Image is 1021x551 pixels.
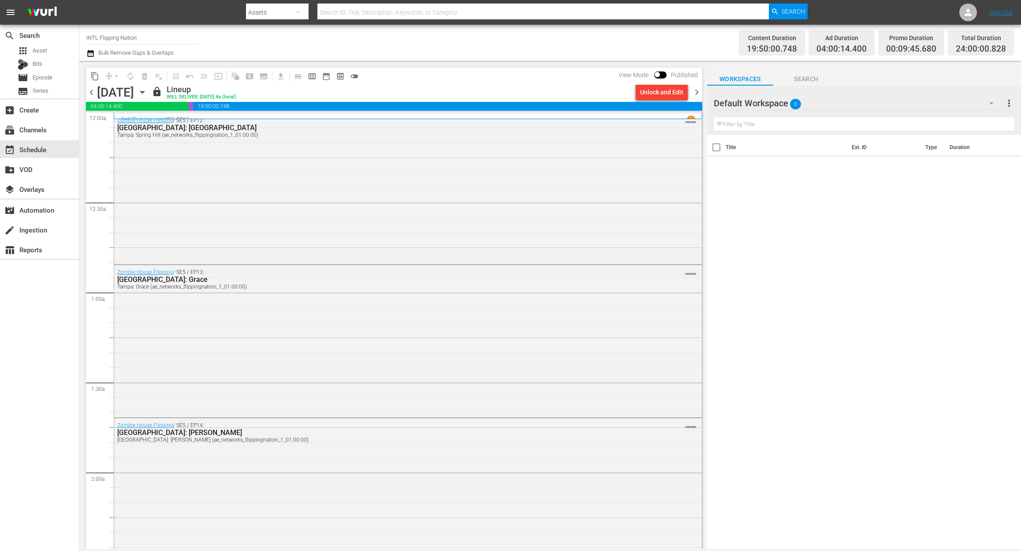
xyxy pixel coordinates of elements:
[225,67,242,85] span: Refresh All Search Blocks
[257,69,271,83] span: Create Series Block
[308,72,317,81] span: calendar_view_week_outlined
[117,269,173,275] a: Zombie House Flipping
[90,72,99,81] span: content_copy
[773,74,839,85] span: Search
[782,4,805,19] span: Search
[18,72,28,83] span: Episode
[117,124,650,132] div: [GEOGRAPHIC_DATA]: [GEOGRAPHIC_DATA]
[4,165,15,175] span: VOD
[193,102,702,111] span: 19:50:00.748
[319,69,333,83] span: Month Calendar View
[117,284,650,290] div: Tampa: Grace (ae_networks_flippingnation_1_01:00:00)
[816,32,867,44] div: Ad Duration
[4,145,15,155] span: Schedule
[163,116,165,123] p: /
[117,275,650,284] div: [GEOGRAPHIC_DATA]: Grace
[117,437,650,443] div: [GEOGRAPHIC_DATA]: [PERSON_NAME] (ae_networks_flippingnation_1_01:00:00)
[167,94,236,100] div: WILL DELIVER: [DATE] 4a (local)
[33,60,42,68] span: Bits
[138,69,152,83] span: Select an event to delete
[691,87,702,98] span: chevron_right
[165,116,177,123] p: SE1 /
[117,269,650,290] div: / SE5 / EP13:
[166,67,183,85] span: Customize Events
[86,87,97,98] span: chevron_left
[944,135,997,160] th: Duration
[117,422,173,428] a: Zombie House Flipping
[347,69,361,83] span: 24 hours Lineup View is OFF
[4,30,15,41] span: Search
[689,116,693,123] p: 1
[33,86,48,95] span: Series
[21,2,63,23] img: ans4CAIJ8jUAAAAAAAAAAAAAAAAAAAAAAAAgQb4GAAAAAAAAAAAAAAAAAAAAAAAAJMjXAAAAAAAAAAAAAAAAAAAAAAAAgAT5G...
[614,71,654,79] span: View Mode:
[956,32,1006,44] div: Total Duration
[1004,98,1014,109] span: more_vert
[4,205,15,216] span: Automation
[747,32,797,44] div: Content Duration
[886,32,936,44] div: Promo Duration
[97,85,134,100] div: [DATE]
[189,102,193,111] span: 00:09:45.680
[685,268,697,275] span: VARIANT
[86,102,189,111] span: 04:00:14.400
[117,117,173,124] a: Zombie House Flipping
[350,72,359,81] span: toggle_off
[790,95,801,113] span: 0
[4,245,15,255] span: Reports
[846,135,920,160] th: Ext. ID
[956,44,1006,54] span: 24:00:00.828
[640,84,683,100] div: Unlock and Edit
[123,69,138,83] span: Loop Content
[636,84,688,100] button: Unlock and Edit
[4,184,15,195] span: Overlays
[97,49,174,56] span: Bulk Remove Gaps & Overlaps
[685,421,697,428] span: VARIANT
[211,69,225,83] span: Update Metadata from Key Asset
[271,67,288,85] span: Download as CSV
[18,59,28,70] div: Bits
[152,69,166,83] span: Clear Lineup
[886,44,936,54] span: 00:09:45.680
[33,46,47,55] span: Asset
[117,422,650,443] div: / SE5 / EP14:
[183,69,197,83] span: Revert to Primary Episode
[747,44,797,54] span: 19:50:00.748
[333,69,347,83] span: View Backup
[816,44,867,54] span: 04:00:14.400
[4,225,15,236] span: Ingestion
[714,91,1002,116] div: Default Workspace
[726,135,846,160] th: Title
[667,71,702,79] span: Published
[152,86,162,97] span: lock
[769,4,808,19] button: Search
[305,69,319,83] span: Week Calendar View
[88,69,102,83] span: Copy Lineup
[167,85,236,94] div: Lineup
[990,9,1013,16] a: Sign Out
[117,132,650,138] div: Tampa: Spring Hill (ae_networks_flippingnation_1_01:00:00)
[4,125,15,135] span: Channels
[4,105,15,116] span: Create
[177,116,189,123] p: EP10
[242,69,257,83] span: Create Search Block
[18,86,28,97] span: Series
[654,71,660,78] span: Toggle to switch from Published to Draft view.
[121,116,163,123] a: Sell This House!
[707,74,773,85] span: Workspaces
[920,135,944,160] th: Type
[117,428,650,437] div: [GEOGRAPHIC_DATA]: [PERSON_NAME]
[18,45,28,56] span: Asset
[117,117,650,138] div: / SE5 / EP12:
[685,116,697,124] span: VARIANT
[336,72,345,81] span: preview_outlined
[1004,93,1014,114] button: more_vert
[5,7,16,18] span: menu
[33,73,52,82] span: Episode
[322,72,331,81] span: date_range_outlined
[197,69,211,83] span: Fill episodes with ad slates
[288,67,305,85] span: Day Calendar View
